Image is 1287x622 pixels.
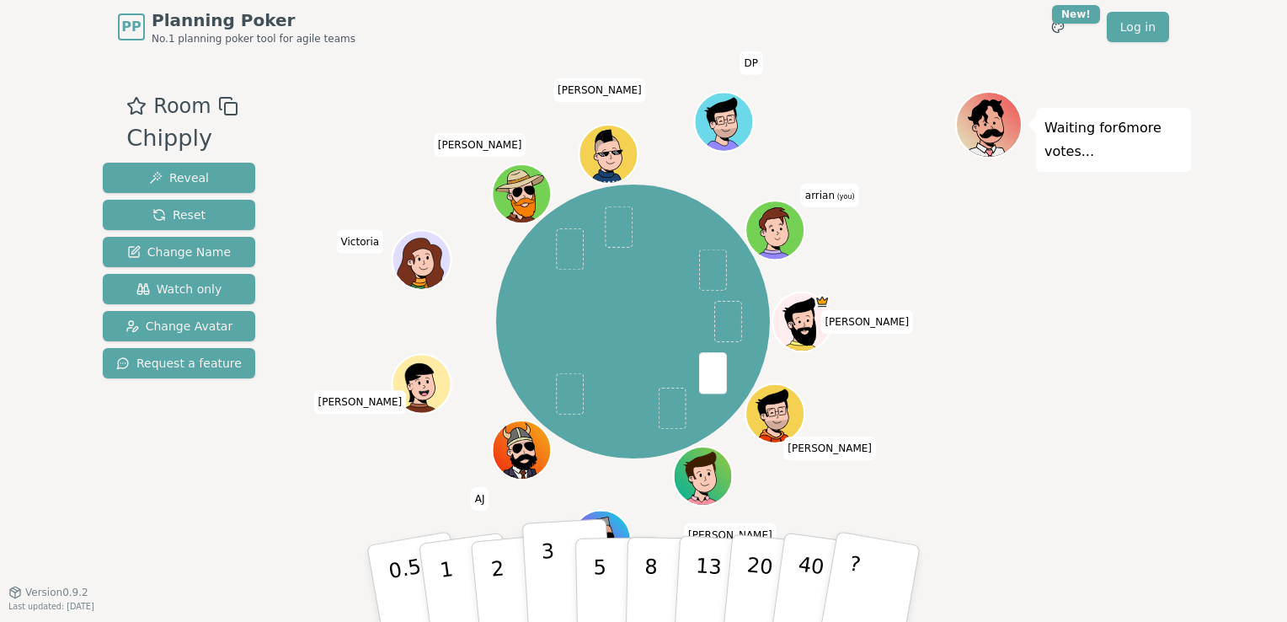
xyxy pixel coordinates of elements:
span: Click to change your name [553,78,646,102]
div: Chipply [126,121,238,156]
button: Watch only [103,274,255,304]
span: Request a feature [116,355,242,372]
span: No.1 planning poker tool for agile teams [152,32,355,46]
span: PP [121,17,141,37]
span: Click to change your name [783,437,876,460]
span: Click to change your name [820,310,913,334]
span: Click to change your name [740,51,762,74]
span: Last updated: [DATE] [8,602,94,611]
span: Room [153,91,211,121]
a: Log in [1107,12,1169,42]
span: Reveal [149,169,209,186]
button: Version0.9.2 [8,586,88,599]
button: Reveal [103,163,255,193]
span: Mike is the host [815,294,830,309]
span: Planning Poker [152,8,355,32]
span: Change Name [127,244,231,260]
span: Click to change your name [684,523,777,546]
button: Request a feature [103,348,255,378]
p: Waiting for 6 more votes... [1044,116,1183,164]
a: PPPlanning PokerNo.1 planning poker tool for agile teams [118,8,355,46]
span: Reset [152,206,206,223]
span: Watch only [136,281,222,298]
div: New! [1052,5,1100,24]
button: Reset [103,200,255,230]
span: Click to change your name [434,133,526,157]
span: Version 0.9.2 [25,586,88,599]
button: Add as favourite [126,91,147,121]
span: Click to change your name [314,390,407,414]
button: New! [1043,12,1073,42]
button: Change Name [103,237,255,267]
button: Change Avatar [103,311,255,341]
button: Click to change your avatar [748,202,804,258]
span: Click to change your name [471,487,489,511]
span: (you) [835,193,855,201]
span: Change Avatar [125,318,233,335]
span: Click to change your name [801,184,859,207]
span: Click to change your name [337,230,384,254]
